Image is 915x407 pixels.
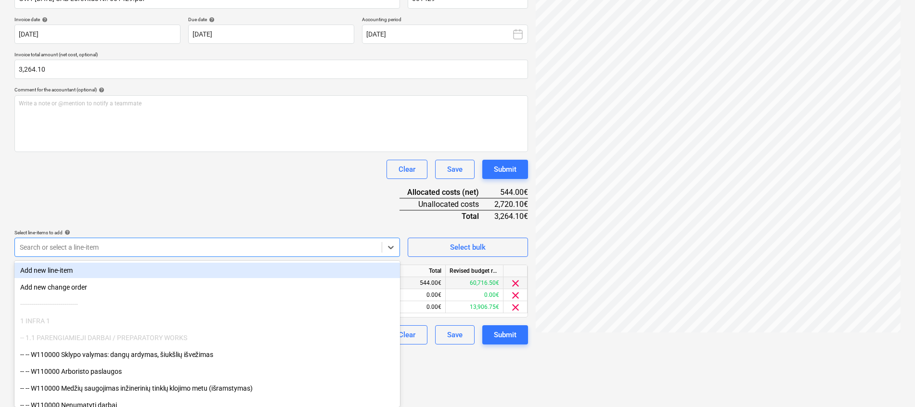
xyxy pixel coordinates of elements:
[400,187,494,198] div: Allocated costs (net)
[510,290,521,301] span: clear
[14,25,180,44] input: Invoice date not specified
[435,325,475,344] button: Save
[362,16,528,25] p: Accounting period
[14,381,400,396] div: -- -- W110000 Medžių saugojimas inžinerinių tinklų klojimo metu (išramstymas)
[494,329,516,341] div: Submit
[510,302,521,313] span: clear
[14,296,400,312] div: ------------------------------
[867,361,915,407] iframe: Chat Widget
[400,210,494,222] div: Total
[387,160,427,179] button: Clear
[510,278,521,289] span: clear
[494,210,528,222] div: 3,264.10€
[97,87,104,93] span: help
[14,364,400,379] div: -- -- W110000 Arboristo paslaugos
[494,163,516,176] div: Submit
[446,289,503,301] div: 0.00€
[446,301,503,313] div: 13,906.75€
[482,325,528,344] button: Submit
[447,329,463,341] div: Save
[14,229,400,236] div: Select line-items to add
[188,16,354,23] div: Due date
[482,160,528,179] button: Submit
[14,330,400,345] div: -- 1.1 PARENGIAMIEJI DARBAI / PREPARATORY WORKS
[362,25,528,44] button: [DATE]
[494,187,528,198] div: 544.00€
[447,163,463,176] div: Save
[14,347,400,362] div: -- -- W110000 Sklypo valymas: dangų ardymas, šiukšlių išvežimas
[14,313,400,329] div: 1 INFRA 1
[387,325,427,344] button: Clear
[14,87,528,93] div: Comment for the accountant (optional)
[446,265,503,277] div: Revised budget remaining
[446,277,503,289] div: 60,716.50€
[399,329,415,341] div: Clear
[40,17,48,23] span: help
[388,277,446,289] div: 544.00€
[388,289,446,301] div: 0.00€
[400,198,494,210] div: Unallocated costs
[408,238,528,257] button: Select bulk
[435,160,475,179] button: Save
[494,198,528,210] div: 2,720.10€
[388,265,446,277] div: Total
[399,163,415,176] div: Clear
[188,25,354,44] input: Due date not specified
[450,241,486,254] div: Select bulk
[14,263,400,278] div: Add new line-item
[388,301,446,313] div: 0.00€
[14,280,400,295] div: Add new change order
[14,51,528,60] p: Invoice total amount (net cost, optional)
[207,17,215,23] span: help
[63,229,70,235] span: help
[14,16,180,23] div: Invoice date
[14,60,528,79] input: Invoice total amount (net cost, optional)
